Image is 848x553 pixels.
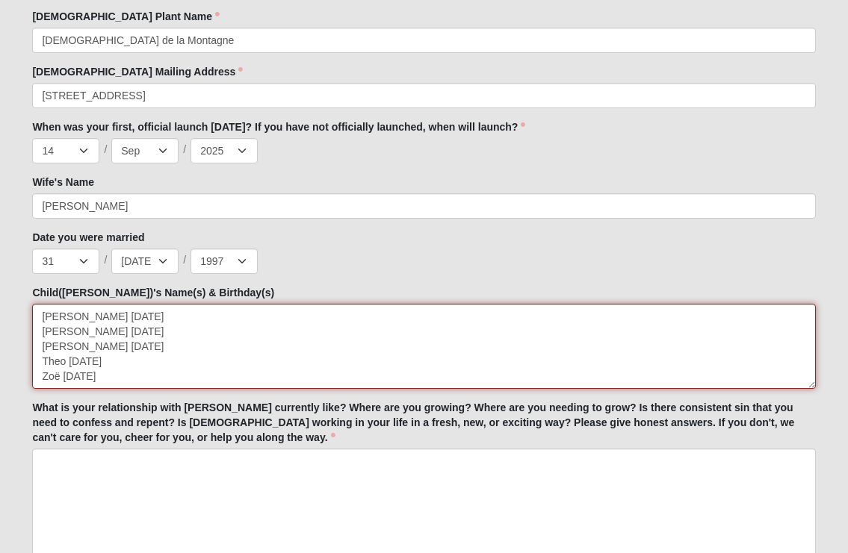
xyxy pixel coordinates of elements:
[32,64,243,79] label: [DEMOGRAPHIC_DATA] Mailing Address
[32,230,815,245] label: Date you were married
[32,119,815,134] label: When was your first, official launch [DATE]? If you have not officially launched, when will launch?
[104,252,107,269] span: /
[32,400,815,445] label: What is your relationship with [PERSON_NAME] currently like? Where are you growing? Where are you...
[104,142,107,158] span: /
[183,252,186,269] span: /
[32,285,274,300] label: Child([PERSON_NAME])'s Name(s) & Birthday(s)
[32,175,94,190] label: Wife's Name
[32,9,220,24] label: [DEMOGRAPHIC_DATA] Plant Name
[183,142,186,158] span: /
